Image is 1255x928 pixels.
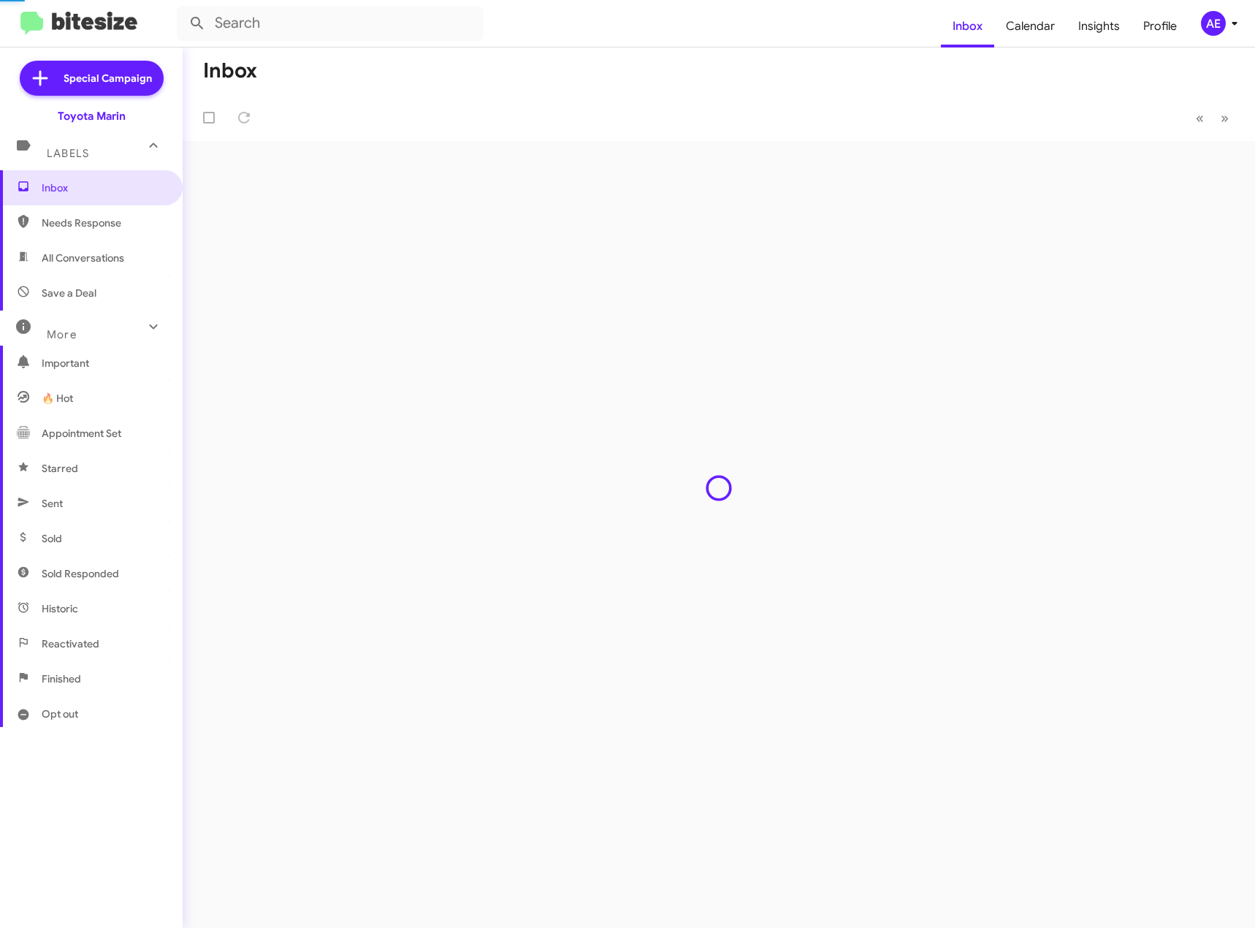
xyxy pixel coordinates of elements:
[1187,103,1213,133] button: Previous
[1067,5,1132,47] a: Insights
[1201,11,1226,36] div: AE
[42,391,73,406] span: 🔥 Hot
[58,109,126,123] div: Toyota Marin
[42,426,121,441] span: Appointment Set
[42,601,78,616] span: Historic
[42,566,119,581] span: Sold Responded
[64,71,152,85] span: Special Campaign
[1188,103,1237,133] nav: Page navigation example
[47,147,89,160] span: Labels
[42,286,96,300] span: Save a Deal
[1132,5,1189,47] a: Profile
[1212,103,1237,133] button: Next
[941,5,994,47] a: Inbox
[42,216,166,230] span: Needs Response
[42,496,63,511] span: Sent
[42,251,124,265] span: All Conversations
[203,59,257,83] h1: Inbox
[1221,109,1229,127] span: »
[20,61,164,96] a: Special Campaign
[42,636,99,651] span: Reactivated
[42,461,78,476] span: Starred
[1189,11,1239,36] button: AE
[42,531,62,546] span: Sold
[42,707,78,721] span: Opt out
[42,180,166,195] span: Inbox
[42,672,81,686] span: Finished
[47,328,77,341] span: More
[1196,109,1204,127] span: «
[177,6,484,41] input: Search
[994,5,1067,47] a: Calendar
[42,356,166,370] span: Important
